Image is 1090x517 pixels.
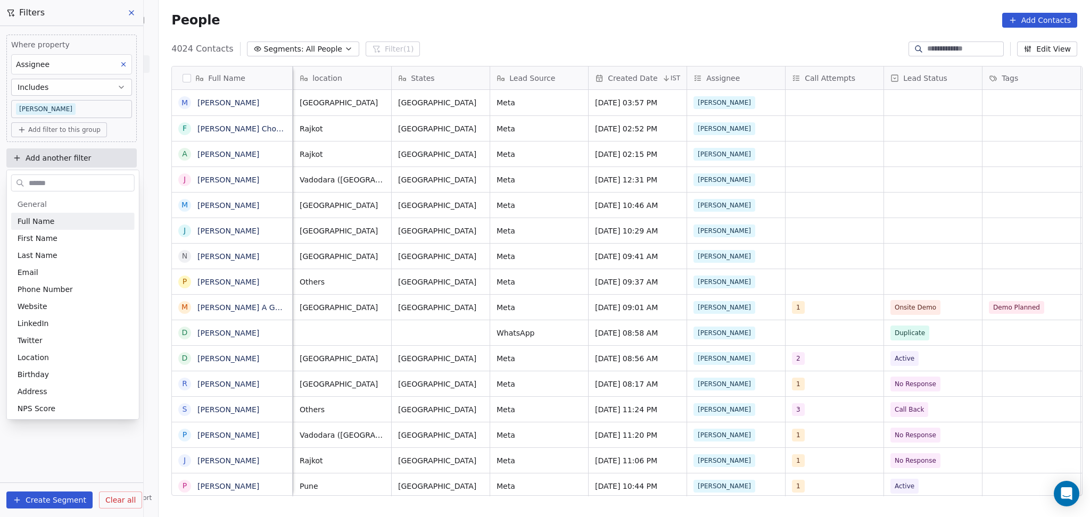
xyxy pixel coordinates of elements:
[18,267,38,278] span: Email
[18,318,49,329] span: LinkedIn
[18,250,57,261] span: Last Name
[18,284,73,295] span: Phone Number
[18,386,47,397] span: Address
[18,403,55,414] span: NPS Score
[18,301,47,312] span: Website
[18,352,49,363] span: Location
[18,233,57,244] span: First Name
[18,335,43,346] span: Twitter
[18,216,55,227] span: Full Name
[18,369,49,380] span: Birthday
[18,199,47,210] span: General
